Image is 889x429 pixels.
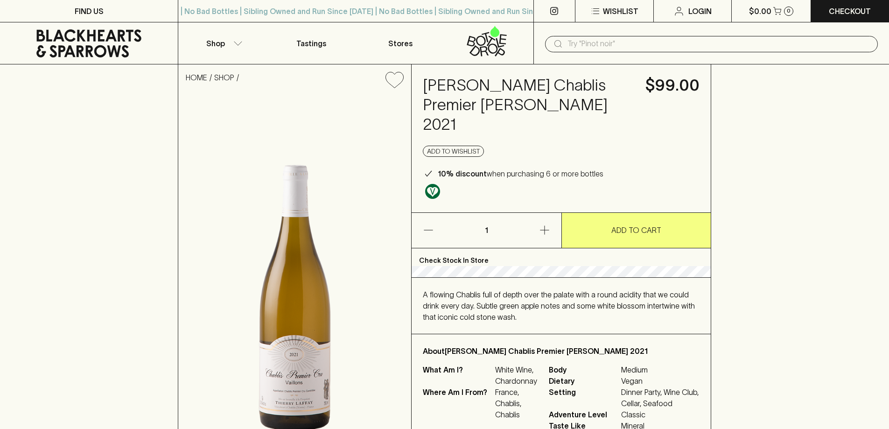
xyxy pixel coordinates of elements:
a: SHOP [214,73,234,82]
p: 0 [787,8,791,14]
span: Setting [549,387,619,409]
p: What Am I? [423,364,493,387]
span: Adventure Level [549,409,619,420]
p: $0.00 [749,6,771,17]
a: Made without the use of any animal products. [423,182,442,201]
b: 10% discount [438,169,487,178]
p: when purchasing 6 or more bottles [438,168,603,179]
img: Vegan [425,184,440,199]
p: 1 [475,213,497,248]
p: White Wine, Chardonnay [495,364,538,387]
span: Medium [621,364,700,375]
h4: [PERSON_NAME] Chablis Premier [PERSON_NAME] 2021 [423,76,634,134]
input: Try "Pinot noir" [567,36,870,51]
button: Add to wishlist [423,146,484,157]
p: FIND US [75,6,104,17]
h4: $99.00 [645,76,700,95]
a: Stores [356,22,445,64]
span: Classic [621,409,700,420]
button: Shop [178,22,267,64]
p: Shop [206,38,225,49]
span: Dinner Party, Wine Club, Cellar, Seafood [621,387,700,409]
button: ADD TO CART [562,213,711,248]
a: Tastings [267,22,356,64]
p: France, Chablis, Chablis [495,387,538,420]
p: Login [688,6,712,17]
span: Body [549,364,619,375]
p: Where Am I From? [423,387,493,420]
p: Checkout [829,6,871,17]
span: Vegan [621,375,700,387]
a: HOME [186,73,207,82]
span: Dietary [549,375,619,387]
p: Wishlist [603,6,638,17]
span: A flowing Chablis full of depth over the palate with a round acidity that we could drink every da... [423,290,695,321]
p: About [PERSON_NAME] Chablis Premier [PERSON_NAME] 2021 [423,345,700,357]
p: Check Stock In Store [412,248,711,266]
p: Tastings [296,38,326,49]
p: Stores [388,38,413,49]
p: ADD TO CART [611,225,661,236]
button: Add to wishlist [382,68,407,92]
